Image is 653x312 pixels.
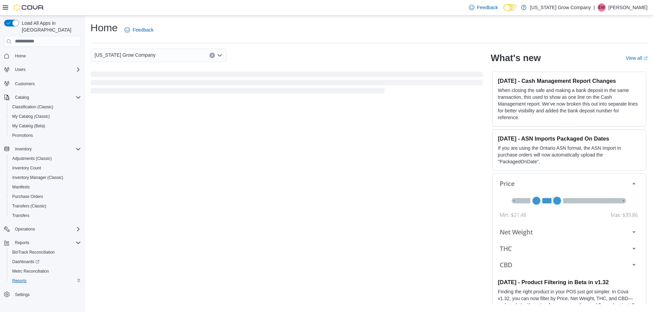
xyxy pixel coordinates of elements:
[10,183,81,191] span: Manifests
[608,3,648,12] p: [PERSON_NAME]
[1,144,84,154] button: Inventory
[10,192,46,201] a: Purchase Orders
[10,131,36,140] a: Promotions
[10,131,81,140] span: Promotions
[12,184,30,190] span: Manifests
[498,77,640,84] h3: [DATE] - Cash Management Report Changes
[7,276,84,286] button: Reports
[19,20,81,33] span: Load All Apps in [GEOGRAPHIC_DATA]
[10,122,81,130] span: My Catalog (Beta)
[12,52,29,60] a: Home
[530,3,591,12] p: [US_STATE] Grow Company
[10,103,81,111] span: Classification (Classic)
[466,1,501,14] a: Feedback
[10,192,81,201] span: Purchase Orders
[12,194,43,199] span: Purchase Orders
[7,267,84,276] button: Metrc Reconciliation
[12,225,38,233] button: Operations
[7,154,84,163] button: Adjustments (Classic)
[10,164,81,172] span: Inventory Count
[10,248,57,256] a: BioTrack Reconciliation
[10,154,81,163] span: Adjustments (Classic)
[593,3,595,12] p: |
[10,258,81,266] span: Dashboards
[90,73,483,95] span: Loading
[12,269,49,274] span: Metrc Reconciliation
[10,267,81,275] span: Metrc Reconciliation
[12,93,81,102] span: Catalog
[12,145,34,153] button: Inventory
[15,53,26,59] span: Home
[95,51,155,59] span: [US_STATE] Grow Company
[12,93,32,102] button: Catalog
[12,250,55,255] span: BioTrack Reconciliation
[10,164,44,172] a: Inventory Count
[12,80,37,88] a: Customers
[12,123,45,129] span: My Catalog (Beta)
[12,104,53,110] span: Classification (Classic)
[12,79,81,88] span: Customers
[10,183,32,191] a: Manifests
[12,259,39,264] span: Dashboards
[1,224,84,234] button: Operations
[599,3,605,12] span: EM
[1,65,84,74] button: Users
[498,279,640,286] h3: [DATE] - Product Filtering in Beta in v1.32
[90,21,118,35] h1: Home
[15,81,35,87] span: Customers
[10,112,81,121] span: My Catalog (Classic)
[10,258,42,266] a: Dashboards
[10,112,53,121] a: My Catalog (Classic)
[10,103,56,111] a: Classification (Classic)
[15,240,29,245] span: Reports
[498,87,640,121] p: When closing the safe and making a bank deposit in the same transaction, this used to show as one...
[7,192,84,201] button: Purchase Orders
[1,51,84,61] button: Home
[15,226,35,232] span: Operations
[15,67,26,72] span: Users
[10,277,29,285] a: Reports
[1,238,84,247] button: Reports
[626,55,648,61] a: View allExternal link
[217,53,222,58] button: Open list of options
[12,66,81,74] span: Users
[133,26,153,33] span: Feedback
[503,4,518,11] input: Dark Mode
[10,173,81,182] span: Inventory Manager (Classic)
[10,202,49,210] a: Transfers (Classic)
[12,133,33,138] span: Promotions
[1,93,84,102] button: Catalog
[7,247,84,257] button: BioTrack Reconciliation
[10,122,48,130] a: My Catalog (Beta)
[12,66,28,74] button: Users
[12,278,27,283] span: Reports
[10,202,81,210] span: Transfers (Classic)
[15,292,30,297] span: Settings
[477,4,498,11] span: Feedback
[12,290,81,299] span: Settings
[15,95,29,100] span: Catalog
[1,78,84,88] button: Customers
[14,4,44,11] img: Cova
[15,146,32,152] span: Inventory
[12,114,50,119] span: My Catalog (Classic)
[10,173,66,182] a: Inventory Manager (Classic)
[12,145,81,153] span: Inventory
[10,212,32,220] a: Transfers
[7,201,84,211] button: Transfers (Classic)
[210,53,215,58] button: Clear input
[12,52,81,60] span: Home
[12,239,81,247] span: Reports
[12,213,29,218] span: Transfers
[10,277,81,285] span: Reports
[12,156,52,161] span: Adjustments (Classic)
[122,23,156,37] a: Feedback
[498,135,640,142] h3: [DATE] - ASN Imports Packaged On Dates
[7,163,84,173] button: Inventory Count
[7,173,84,182] button: Inventory Manager (Classic)
[7,112,84,121] button: My Catalog (Classic)
[12,175,63,180] span: Inventory Manager (Classic)
[12,291,32,299] a: Settings
[7,131,84,140] button: Promotions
